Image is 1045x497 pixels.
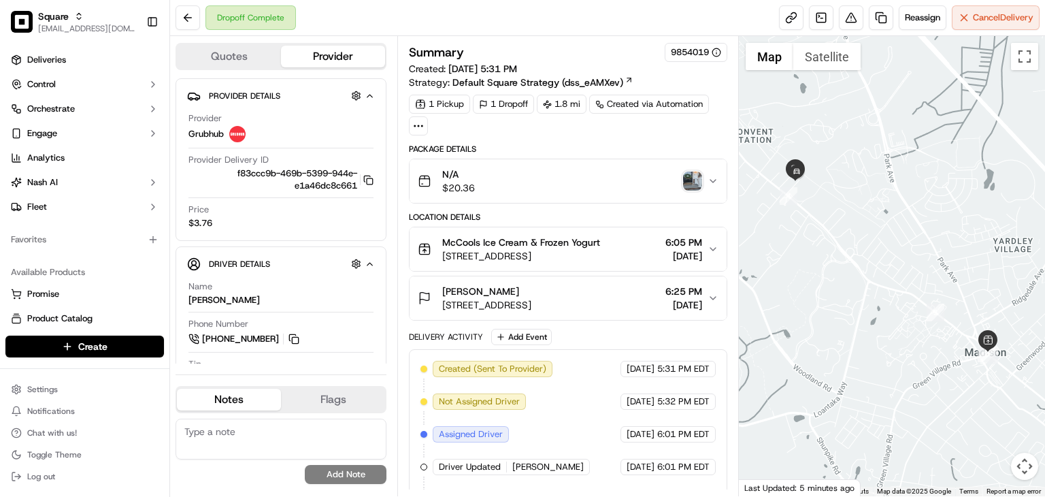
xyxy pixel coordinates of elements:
[671,46,721,59] button: 9854019
[177,389,281,411] button: Notes
[899,5,946,30] button: Reassign
[627,461,654,473] span: [DATE]
[27,384,58,395] span: Settings
[409,62,517,76] span: Created:
[5,445,164,464] button: Toggle Theme
[5,308,164,330] button: Product Catalog
[452,76,633,89] a: Default Square Strategy (dss_eAMXev)
[952,5,1040,30] button: CancelDelivery
[442,298,531,312] span: [STREET_ADDRESS]
[978,344,995,362] div: 2
[589,95,709,114] a: Created via Automation
[439,461,501,473] span: Driver Updated
[512,461,584,473] span: [PERSON_NAME]
[5,336,164,357] button: Create
[959,487,978,495] a: Terms (opens in new tab)
[27,449,82,460] span: Toggle Theme
[14,130,38,155] img: 1736555255976-a54dd68f-1ca7-489b-9aae-adbdc363a1c4
[657,461,710,473] span: 6:01 PM EDT
[5,467,164,486] button: Log out
[665,285,702,298] span: 6:25 PM
[188,154,269,166] span: Provider Delivery ID
[452,76,623,89] span: Default Square Strategy (dss_eAMXev)
[409,144,727,155] div: Package Details
[442,181,475,195] span: $20.36
[188,280,212,293] span: Name
[188,318,248,330] span: Phone Number
[973,12,1033,24] span: Cancel Delivery
[410,227,727,271] button: McCools Ice Cream & Frozen Yogurt[STREET_ADDRESS]6:05 PM[DATE]
[5,98,164,120] button: Orchestrate
[35,88,245,102] input: Got a question? Start typing here...
[442,236,600,249] span: McCools Ice Cream & Frozen Yogurt
[110,192,224,217] a: 💻API Documentation
[188,217,212,229] span: $3.76
[439,428,503,440] span: Assigned Driver
[409,95,470,114] div: 1 Pickup
[491,329,552,345] button: Add Event
[5,172,164,193] button: Nash AI
[739,479,861,496] div: Last Updated: 5 minutes ago
[129,197,218,211] span: API Documentation
[5,380,164,399] button: Settings
[27,406,75,417] span: Notifications
[27,201,47,213] span: Fleet
[46,144,172,155] div: We're available if you need us!
[177,46,281,67] button: Quotes
[442,249,600,263] span: [STREET_ADDRESS]
[5,261,164,283] div: Available Products
[231,134,248,150] button: Start new chat
[27,78,56,91] span: Control
[209,91,280,101] span: Provider Details
[135,231,165,241] span: Pylon
[14,14,41,41] img: Nash
[27,471,55,482] span: Log out
[657,396,710,408] span: 5:32 PM EDT
[188,167,374,192] button: f83ccc9b-469b-5399-944e-e1a46dc8c661
[202,333,279,345] span: [PHONE_NUMBER]
[780,187,797,205] div: 4
[46,130,223,144] div: Start new chat
[742,479,787,496] img: Google
[27,197,104,211] span: Knowledge Base
[188,204,209,216] span: Price
[1011,43,1038,70] button: Toggle fullscreen view
[27,127,57,140] span: Engage
[11,11,33,33] img: Square
[187,253,375,275] button: Driver Details
[537,95,586,114] div: 1.8 mi
[5,196,164,218] button: Fleet
[927,304,944,321] div: 3
[5,402,164,421] button: Notifications
[657,428,710,440] span: 6:01 PM EDT
[409,332,483,342] div: Delivery Activity
[188,294,260,306] div: [PERSON_NAME]
[746,43,793,70] button: Show street map
[78,340,107,353] span: Create
[986,487,1041,495] a: Report a map error
[439,396,520,408] span: Not Assigned Driver
[27,152,65,164] span: Analytics
[27,54,66,66] span: Deliveries
[14,54,248,76] p: Welcome 👋
[442,285,519,298] span: [PERSON_NAME]
[229,126,246,142] img: 5e692f75ce7d37001a5d71f1
[188,128,224,140] span: Grubhub
[683,172,702,191] img: photo_proof_of_delivery image
[38,23,135,34] button: [EMAIL_ADDRESS][DOMAIN_NAME]
[281,46,385,67] button: Provider
[38,10,69,23] button: Square
[27,103,75,115] span: Orchestrate
[5,423,164,443] button: Chat with us!
[627,428,654,440] span: [DATE]
[27,428,77,438] span: Chat with us!
[980,347,998,364] div: 1
[188,332,301,347] a: [PHONE_NUMBER]
[5,147,164,169] a: Analytics
[665,249,702,263] span: [DATE]
[627,396,654,408] span: [DATE]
